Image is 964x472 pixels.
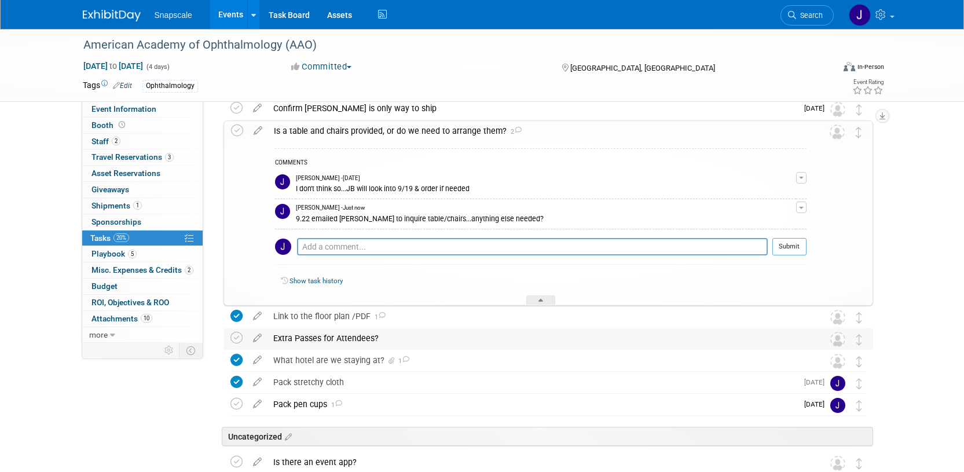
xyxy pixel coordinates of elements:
[82,166,203,181] a: Asset Reservations
[247,103,267,114] a: edit
[82,327,203,343] a: more
[570,64,715,72] span: [GEOGRAPHIC_DATA], [GEOGRAPHIC_DATA]
[155,10,192,20] span: Snapscale
[275,204,290,219] img: Jennifer Benedict
[856,400,862,411] i: Move task
[267,306,807,326] div: Link to the floor plan /PDF
[159,343,179,358] td: Personalize Event Tab Strip
[90,233,129,243] span: Tasks
[849,4,871,26] img: Jennifer Benedict
[91,185,129,194] span: Giveaways
[83,10,141,21] img: ExhibitDay
[82,149,203,165] a: Travel Reservations3
[83,61,144,71] span: [DATE] [DATE]
[507,128,522,136] span: 2
[267,372,797,392] div: Pack stretchy cloth
[222,427,873,446] div: Uncategorized
[275,239,291,255] img: Jennifer Benedict
[296,204,365,212] span: [PERSON_NAME] - Just now
[91,249,137,258] span: Playbook
[91,169,160,178] span: Asset Reservations
[267,98,797,118] div: Confirm [PERSON_NAME] is only way to ship
[91,120,127,130] span: Booth
[296,182,796,193] div: I don't think so...JB will look into 9/19 & order if needed
[91,281,118,291] span: Budget
[82,311,203,327] a: Attachments10
[830,102,845,117] img: Unassigned
[856,127,862,138] i: Move task
[780,5,834,25] a: Search
[82,262,203,278] a: Misc. Expenses & Credits2
[165,153,174,162] span: 3
[856,312,862,323] i: Move task
[772,238,807,255] button: Submit
[91,265,193,275] span: Misc. Expenses & Credits
[247,377,267,387] a: edit
[91,201,142,210] span: Shipments
[83,79,132,93] td: Tags
[82,214,203,230] a: Sponsorships
[91,217,141,226] span: Sponsorships
[247,457,267,467] a: edit
[133,201,142,210] span: 1
[142,80,198,92] div: Ophthalmology
[89,330,108,339] span: more
[179,343,203,358] td: Toggle Event Tabs
[116,120,127,129] span: Booth not reserved yet
[268,121,807,141] div: Is a table and chairs provided, or do we need to arrange them?
[113,233,129,242] span: 20%
[247,355,267,365] a: edit
[397,357,409,365] span: 1
[82,182,203,197] a: Giveaways
[128,250,137,258] span: 5
[327,401,342,409] span: 1
[247,399,267,409] a: edit
[830,376,845,391] img: Jennifer Benedict
[830,332,845,347] img: Unassigned
[289,277,343,285] a: Show task history
[82,230,203,246] a: Tasks20%
[248,126,268,136] a: edit
[856,356,862,367] i: Move task
[287,61,356,73] button: Committed
[844,62,855,71] img: Format-Inperson.png
[830,125,845,140] img: Unassigned
[856,104,862,115] i: Move task
[804,378,830,386] span: [DATE]
[804,104,830,112] span: [DATE]
[82,118,203,133] a: Booth
[796,11,823,20] span: Search
[765,60,885,78] div: Event Format
[91,298,169,307] span: ROI, Objectives & ROO
[856,334,862,345] i: Move task
[830,310,845,325] img: Unassigned
[856,458,862,469] i: Move task
[247,311,267,321] a: edit
[275,174,290,189] img: Jennifer Benedict
[185,266,193,275] span: 2
[247,333,267,343] a: edit
[275,158,807,170] div: COMMENTS
[79,35,816,56] div: American Academy of Ophthalmology (AAO)
[371,313,386,321] span: 1
[82,246,203,262] a: Playbook5
[91,104,156,114] span: Event Information
[830,398,845,413] img: Jennifer Benedict
[857,63,884,71] div: In-Person
[267,350,807,370] div: What hotel are we staying at?
[296,213,796,224] div: 9.22 emailed [PERSON_NAME] to inquire table/chairs...anything else needed?
[113,82,132,90] a: Edit
[108,61,119,71] span: to
[830,456,845,471] img: Unassigned
[856,378,862,389] i: Move task
[112,137,120,145] span: 2
[82,134,203,149] a: Staff2
[141,314,152,323] span: 10
[91,152,174,162] span: Travel Reservations
[267,328,807,348] div: Extra Passes for Attendees?
[82,279,203,294] a: Budget
[82,295,203,310] a: ROI, Objectives & ROO
[804,400,830,408] span: [DATE]
[267,394,797,414] div: Pack pen cups
[830,354,845,369] img: Unassigned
